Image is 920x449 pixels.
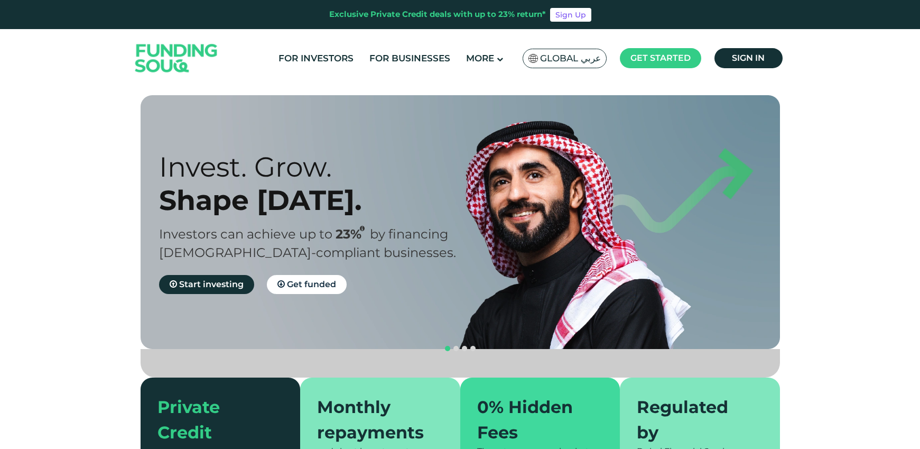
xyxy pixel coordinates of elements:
div: Regulated by [637,395,750,445]
i: 23% IRR (expected) ~ 15% Net yield (expected) [360,226,365,232]
img: SA Flag [528,54,538,63]
button: navigation [469,344,477,353]
a: For Businesses [367,50,453,67]
span: Investors can achieve up to [159,226,332,242]
button: navigation [443,344,452,353]
button: navigation [452,344,460,353]
span: Sign in [732,53,765,63]
span: Get funded [287,279,336,289]
div: Exclusive Private Credit deals with up to 23% return* [329,8,546,21]
img: Logo [125,32,228,85]
a: For Investors [276,50,356,67]
div: Monthly repayments [317,395,431,445]
a: Sign in [714,48,783,68]
div: Invest. Grow. [159,150,479,184]
button: navigation [460,344,469,353]
div: Shape [DATE]. [159,184,479,217]
span: 23% [336,226,370,242]
div: 0% Hidden Fees [477,395,591,445]
span: Start investing [179,279,244,289]
span: More [466,53,494,63]
a: Get funded [267,275,347,294]
a: Start investing [159,275,254,294]
span: Global عربي [540,52,601,65]
a: Sign Up [550,8,591,22]
span: Get started [630,53,691,63]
